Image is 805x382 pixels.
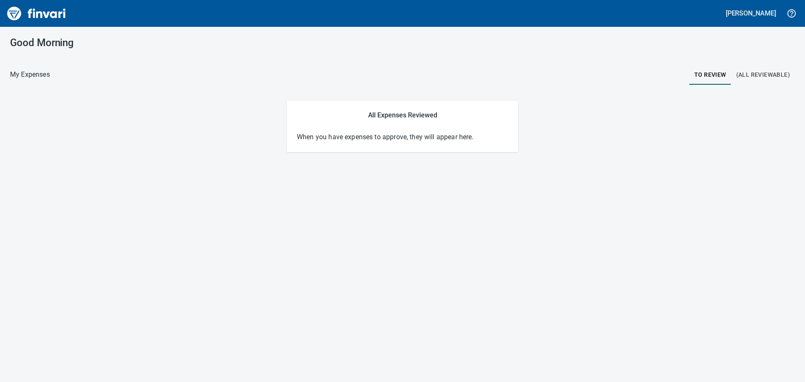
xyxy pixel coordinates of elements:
[297,111,508,120] h5: All Expenses Reviewed
[694,70,726,80] span: To Review
[724,7,778,20] button: [PERSON_NAME]
[297,132,508,142] p: When you have expenses to approve, they will appear here.
[5,3,68,23] img: Finvari
[10,37,258,49] h3: Good Morning
[736,70,790,80] span: (All Reviewable)
[10,70,50,80] nav: breadcrumb
[726,9,776,18] h5: [PERSON_NAME]
[10,70,50,80] p: My Expenses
